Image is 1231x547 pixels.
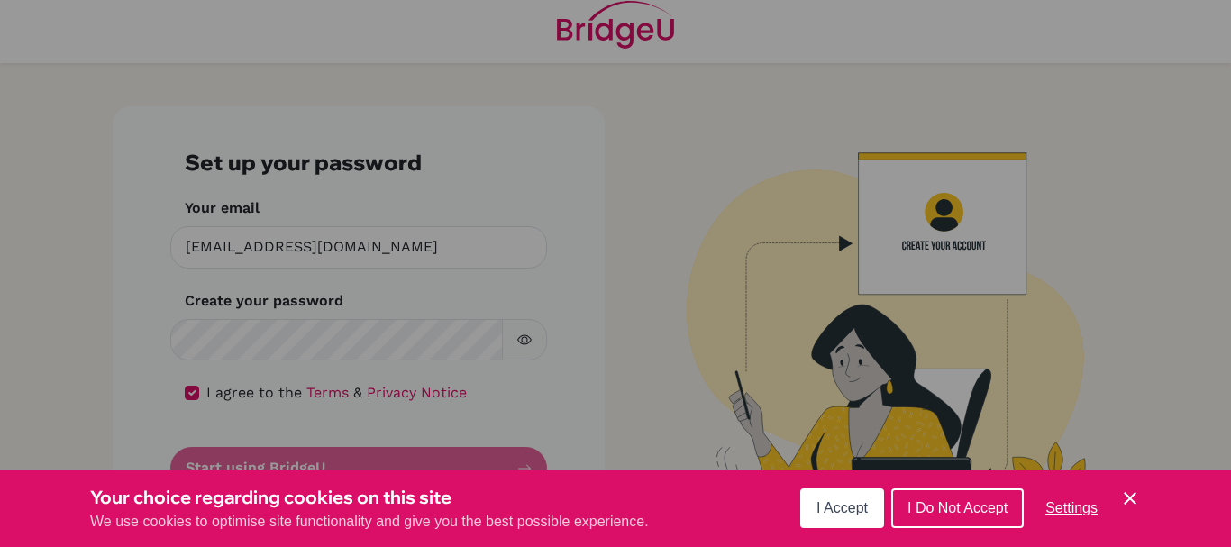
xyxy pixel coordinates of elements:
[1045,500,1098,515] span: Settings
[800,488,884,528] button: I Accept
[90,511,649,533] p: We use cookies to optimise site functionality and give you the best possible experience.
[907,500,1008,515] span: I Do Not Accept
[90,484,649,511] h3: Your choice regarding cookies on this site
[891,488,1024,528] button: I Do Not Accept
[1119,488,1141,509] button: Save and close
[816,500,868,515] span: I Accept
[1031,490,1112,526] button: Settings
